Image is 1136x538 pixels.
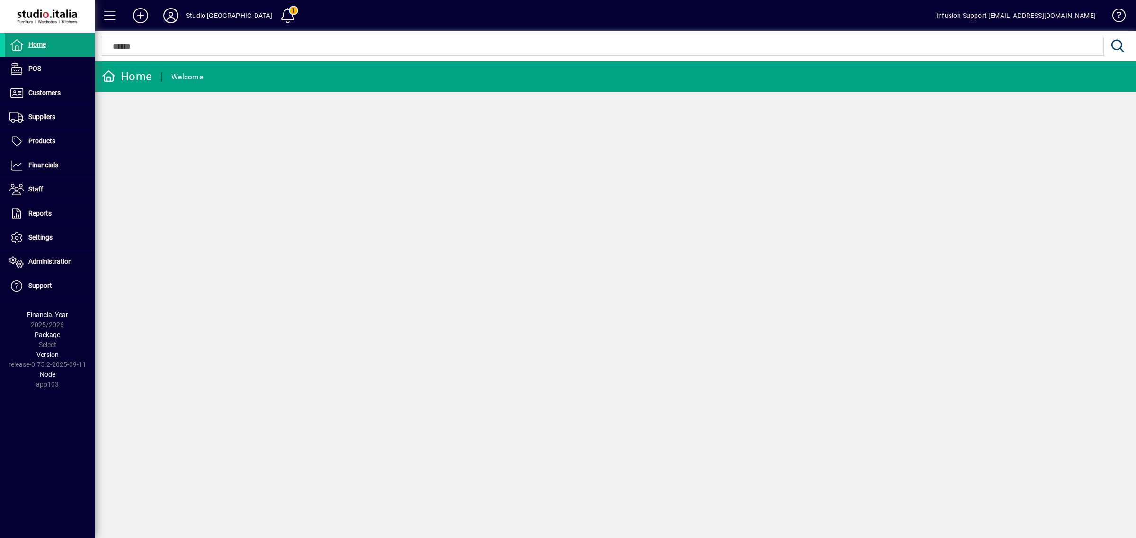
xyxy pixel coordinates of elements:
[5,130,95,153] a: Products
[5,178,95,201] a: Staff
[5,226,95,250] a: Settings
[5,202,95,226] a: Reports
[5,274,95,298] a: Support
[28,258,72,265] span: Administration
[28,65,41,72] span: POS
[36,351,59,358] span: Version
[28,113,55,121] span: Suppliers
[171,69,203,85] div: Welcome
[35,331,60,338] span: Package
[1105,2,1124,33] a: Knowledge Base
[28,282,52,289] span: Support
[5,105,95,129] a: Suppliers
[28,41,46,48] span: Home
[28,161,58,169] span: Financials
[5,250,95,274] a: Administration
[27,311,68,319] span: Financial Year
[125,7,156,24] button: Add
[28,185,43,193] span: Staff
[5,154,95,177] a: Financials
[28,234,53,241] span: Settings
[102,69,152,84] div: Home
[28,137,55,145] span: Products
[156,7,186,24] button: Profile
[936,8,1096,23] div: Infusion Support [EMAIL_ADDRESS][DOMAIN_NAME]
[5,81,95,105] a: Customers
[28,209,52,217] span: Reports
[40,371,55,378] span: Node
[5,57,95,81] a: POS
[186,8,272,23] div: Studio [GEOGRAPHIC_DATA]
[28,89,61,96] span: Customers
